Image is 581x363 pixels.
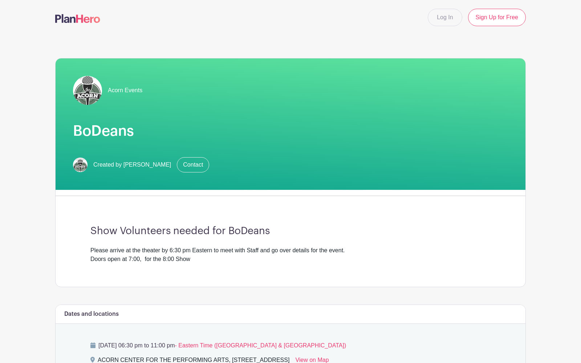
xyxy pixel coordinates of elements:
img: logo-507f7623f17ff9eddc593b1ce0a138ce2505c220e1c5a4e2b4648c50719b7d32.svg [55,14,100,23]
a: Sign Up for Free [468,9,526,26]
div: Please arrive at the theater by 6:30 pm Eastern to meet with Staff and go over details for the ev... [90,246,491,264]
h6: Dates and locations [64,311,119,318]
img: Acorn%20Logo%20SMALL.jpg [73,76,102,105]
span: Created by [PERSON_NAME] [93,160,171,169]
span: Acorn Events [108,86,142,95]
h1: BoDeans [73,122,508,140]
span: - Eastern Time ([GEOGRAPHIC_DATA] & [GEOGRAPHIC_DATA]) [175,342,346,348]
a: Contact [177,157,209,172]
img: Acorn%20Logo%20SMALL.jpg [73,158,88,172]
h3: Show Volunteers needed for BoDeans [90,225,491,237]
p: [DATE] 06:30 pm to 11:00 pm [90,341,491,350]
a: Log In [428,9,462,26]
